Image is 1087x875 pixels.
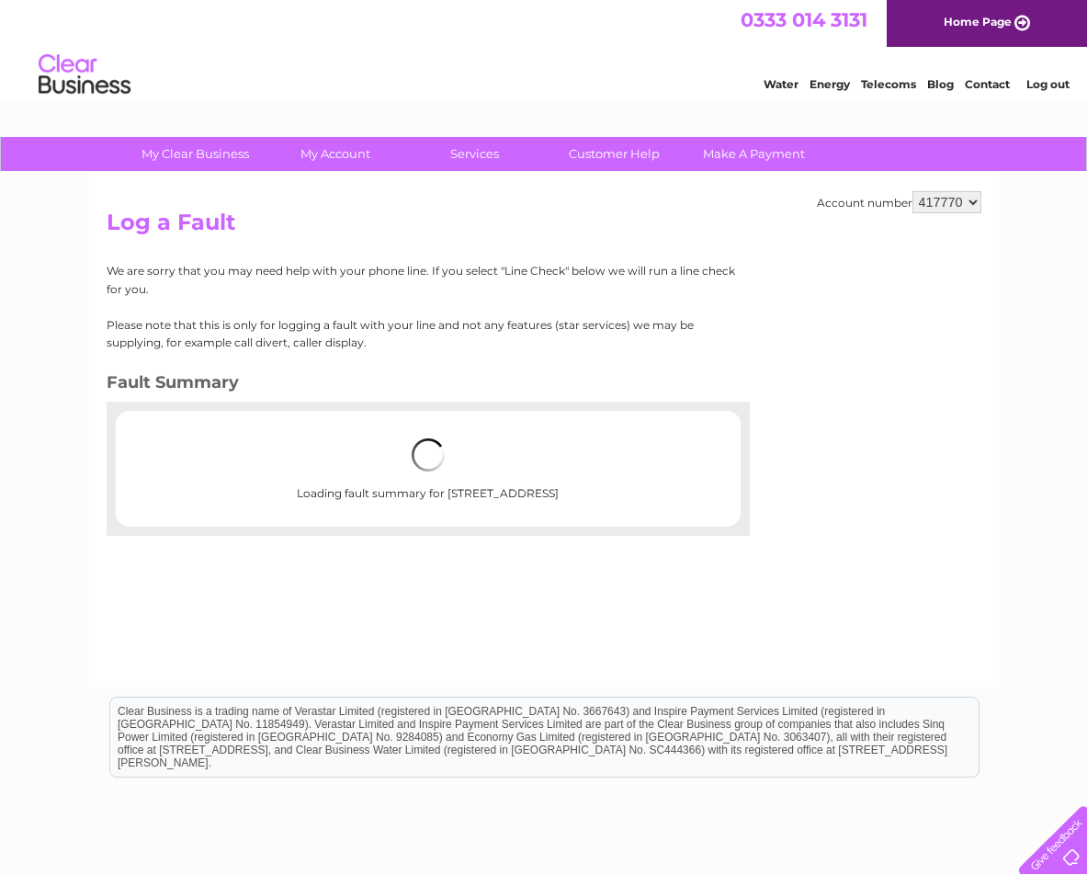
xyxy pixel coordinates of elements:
h2: Log a Fault [107,210,981,244]
a: Make A Payment [678,137,830,171]
a: Energy [810,78,850,92]
a: Contact [965,78,1010,92]
a: Log out [1026,78,1070,92]
h3: Fault Summary [107,369,736,402]
a: Blog [927,78,954,92]
a: Telecoms [861,78,916,92]
p: Please note that this is only for logging a fault with your line and not any features (star servi... [107,316,736,351]
div: Clear Business is a trading name of Verastar Limited (registered in [GEOGRAPHIC_DATA] No. 3667643... [110,10,979,89]
div: Loading fault summary for [STREET_ADDRESS] [175,420,682,517]
div: Account number [817,191,981,213]
a: My Account [259,137,411,171]
a: Services [399,137,550,171]
a: 0333 014 3131 [741,9,867,32]
img: logo.png [38,48,131,104]
a: Water [764,78,798,92]
p: We are sorry that you may need help with your phone line. If you select "Line Check" below we wil... [107,262,736,297]
img: loading [412,438,445,472]
a: My Clear Business [119,137,271,171]
a: Customer Help [538,137,690,171]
